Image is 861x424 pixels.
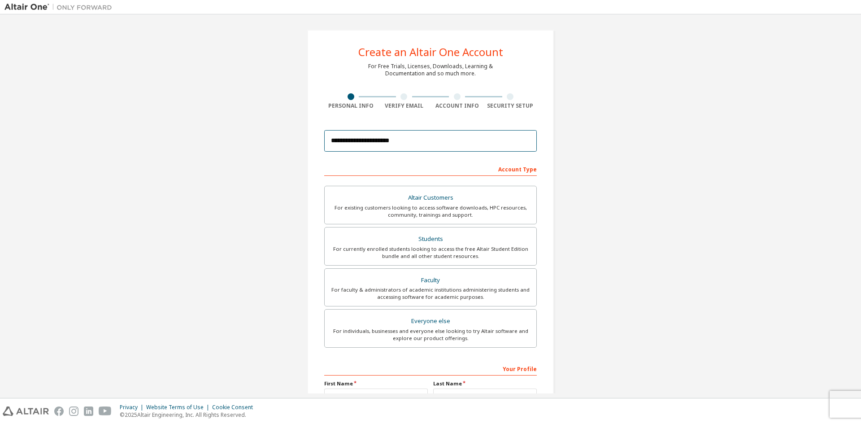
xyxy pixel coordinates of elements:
[330,274,531,287] div: Faculty
[330,286,531,301] div: For faculty & administrators of academic institutions administering students and accessing softwa...
[330,315,531,328] div: Everyone else
[69,407,78,416] img: instagram.svg
[324,162,537,176] div: Account Type
[54,407,64,416] img: facebook.svg
[484,102,537,109] div: Security Setup
[330,328,531,342] div: For individuals, businesses and everyone else looking to try Altair software and explore our prod...
[324,102,378,109] div: Personal Info
[368,63,493,77] div: For Free Trials, Licenses, Downloads, Learning & Documentation and so much more.
[330,204,531,219] div: For existing customers looking to access software downloads, HPC resources, community, trainings ...
[3,407,49,416] img: altair_logo.svg
[330,192,531,204] div: Altair Customers
[4,3,117,12] img: Altair One
[120,411,258,419] p: © 2025 Altair Engineering, Inc. All Rights Reserved.
[330,245,531,260] div: For currently enrolled students looking to access the free Altair Student Edition bundle and all ...
[324,380,428,387] label: First Name
[330,233,531,245] div: Students
[433,380,537,387] label: Last Name
[430,102,484,109] div: Account Info
[324,361,537,376] div: Your Profile
[99,407,112,416] img: youtube.svg
[378,102,431,109] div: Verify Email
[120,404,146,411] div: Privacy
[146,404,212,411] div: Website Terms of Use
[84,407,93,416] img: linkedin.svg
[212,404,258,411] div: Cookie Consent
[358,47,503,57] div: Create an Altair One Account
